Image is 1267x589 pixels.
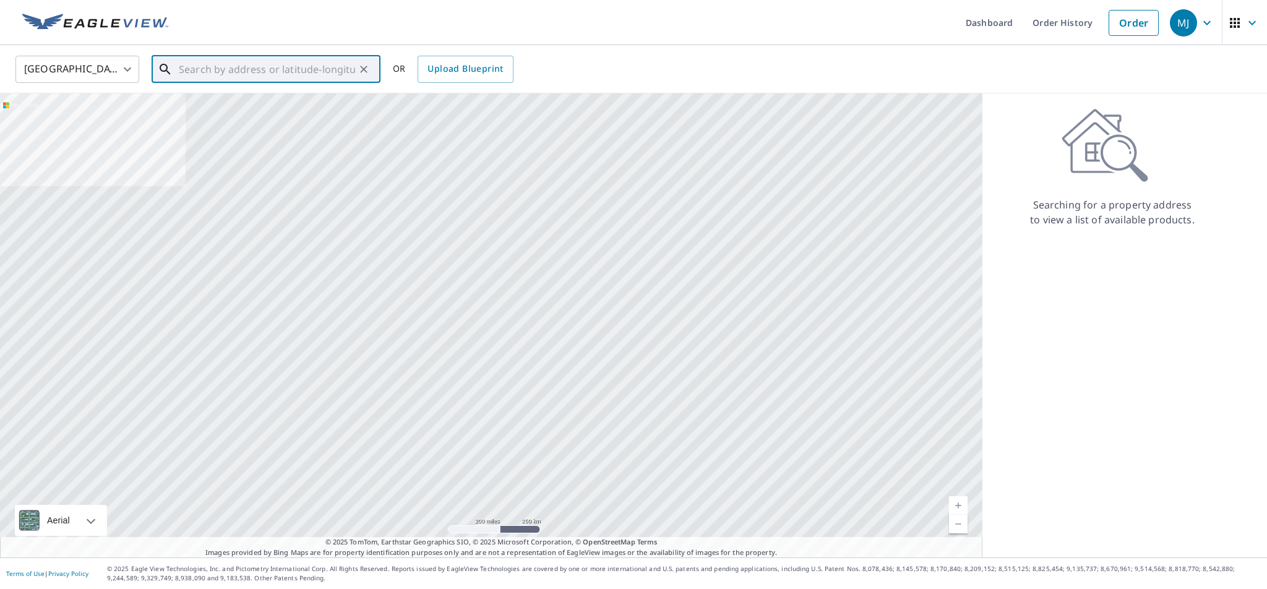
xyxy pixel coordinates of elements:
[325,537,658,548] span: © 2025 TomTom, Earthstar Geographics SIO, © 2025 Microsoft Corporation, ©
[15,505,107,536] div: Aerial
[15,52,139,87] div: [GEOGRAPHIC_DATA]
[48,569,88,578] a: Privacy Policy
[1170,9,1197,37] div: MJ
[1109,10,1159,36] a: Order
[418,56,513,83] a: Upload Blueprint
[6,569,45,578] a: Terms of Use
[427,61,503,77] span: Upload Blueprint
[355,61,372,78] button: Clear
[6,570,88,577] p: |
[637,537,658,546] a: Terms
[583,537,635,546] a: OpenStreetMap
[179,52,355,87] input: Search by address or latitude-longitude
[1029,197,1195,227] p: Searching for a property address to view a list of available products.
[393,56,513,83] div: OR
[107,564,1261,583] p: © 2025 Eagle View Technologies, Inc. and Pictometry International Corp. All Rights Reserved. Repo...
[43,505,74,536] div: Aerial
[949,515,968,533] a: Current Level 5, Zoom Out
[22,14,168,32] img: EV Logo
[949,496,968,515] a: Current Level 5, Zoom In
